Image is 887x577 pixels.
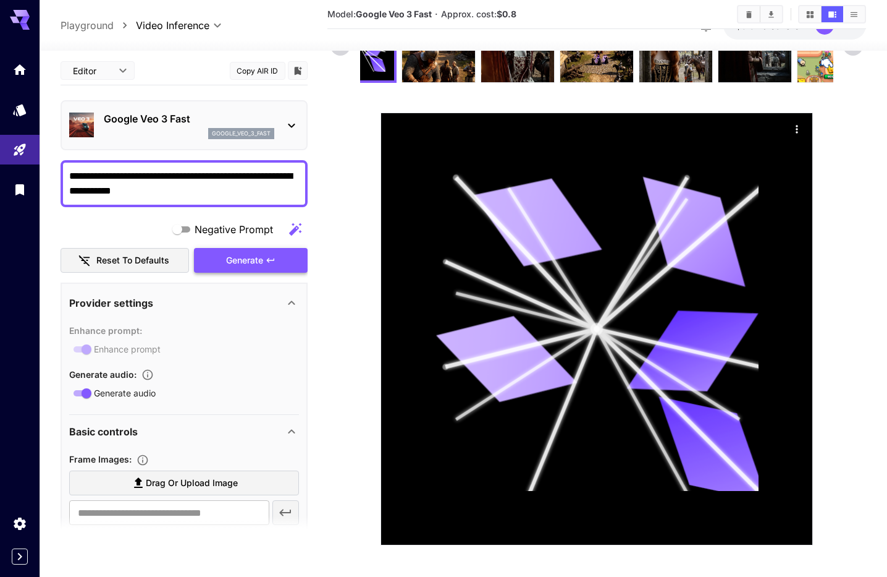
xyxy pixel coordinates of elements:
span: Generate [226,253,263,268]
button: Download All [760,6,782,22]
div: Home [12,62,27,77]
span: Editor [73,64,111,77]
p: · [435,7,438,22]
a: Playground [61,18,114,33]
button: Generate [194,248,308,273]
button: Add to library [292,63,303,78]
span: Generate audio [94,387,156,400]
b: Google Veo 3 Fast [356,9,432,19]
p: Google Veo 3 Fast [104,111,274,126]
div: Show media in grid viewShow media in video viewShow media in list view [798,5,866,24]
button: Clear All [738,6,760,22]
div: Provider settings [69,288,299,318]
div: Models [12,102,27,118]
span: credits left [762,20,805,31]
span: Drag or upload image [146,476,238,491]
button: Show media in grid view [799,6,821,22]
nav: breadcrumb [61,18,136,33]
span: Video Inference [136,18,209,33]
span: Approx. cost: [441,9,516,19]
div: Library [12,182,27,197]
button: Show media in video view [822,6,843,22]
span: Negative Prompt [195,222,273,237]
div: Google Veo 3 Fastgoogle_veo_3_fast [69,106,299,144]
p: Basic controls [69,424,138,439]
button: Upload frame images. [132,454,154,466]
div: Actions [788,119,806,138]
button: Show media in list view [843,6,865,22]
b: $0.8 [497,9,516,19]
p: google_veo_3_fast [212,129,271,138]
div: Clear AllDownload All [737,5,783,24]
div: Playground [12,142,27,158]
span: Model: [327,9,432,19]
button: Expand sidebar [12,549,28,565]
label: Drag or upload image [69,471,299,496]
div: Settings [12,516,27,531]
span: Generate audio : [69,369,137,380]
span: $9.57 [736,20,762,31]
p: Provider settings [69,296,153,310]
span: Frame Images : [69,454,132,464]
div: Basic controls [69,417,299,447]
button: Copy AIR ID [230,61,285,79]
button: Reset to defaults [61,248,189,273]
